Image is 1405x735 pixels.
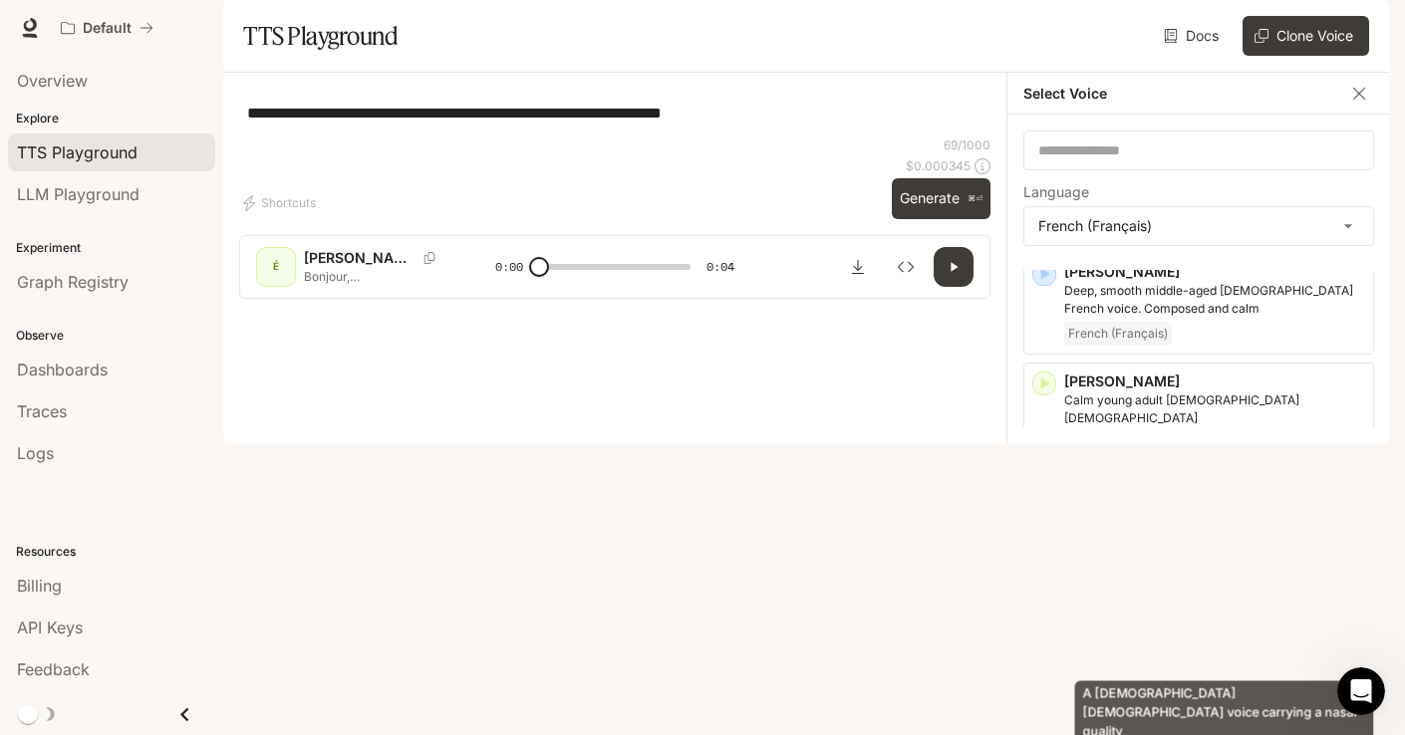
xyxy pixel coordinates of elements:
[416,252,443,264] button: Copy Voice ID
[706,257,734,277] span: 0:04
[906,157,971,174] p: $ 0.000345
[1064,322,1172,346] span: French (Français)
[1064,262,1365,282] p: [PERSON_NAME]
[1023,185,1089,199] p: Language
[968,193,983,205] p: ⌘⏎
[239,187,324,219] button: Shortcuts
[838,247,878,287] button: Download audio
[1064,391,1365,427] p: Calm young adult French male
[1160,16,1227,56] a: Docs
[304,248,416,268] p: [PERSON_NAME]
[1064,282,1365,318] p: Deep, smooth middle-aged male French voice. Composed and calm
[944,136,990,153] p: 69 / 1000
[892,178,990,219] button: Generate⌘⏎
[83,20,132,37] p: Default
[1243,16,1369,56] button: Clone Voice
[495,257,523,277] span: 0:00
[304,268,447,285] p: Bonjour, [PERSON_NAME] à l'appareil, comment puis je vous aider aujourd'hui?
[52,8,162,48] button: All workspaces
[243,16,398,56] h1: TTS Playground
[886,247,926,287] button: Inspect
[260,251,292,283] div: É
[1064,371,1365,391] p: [PERSON_NAME]
[1337,667,1385,715] iframe: Intercom live chat
[1024,207,1373,245] div: French (Français)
